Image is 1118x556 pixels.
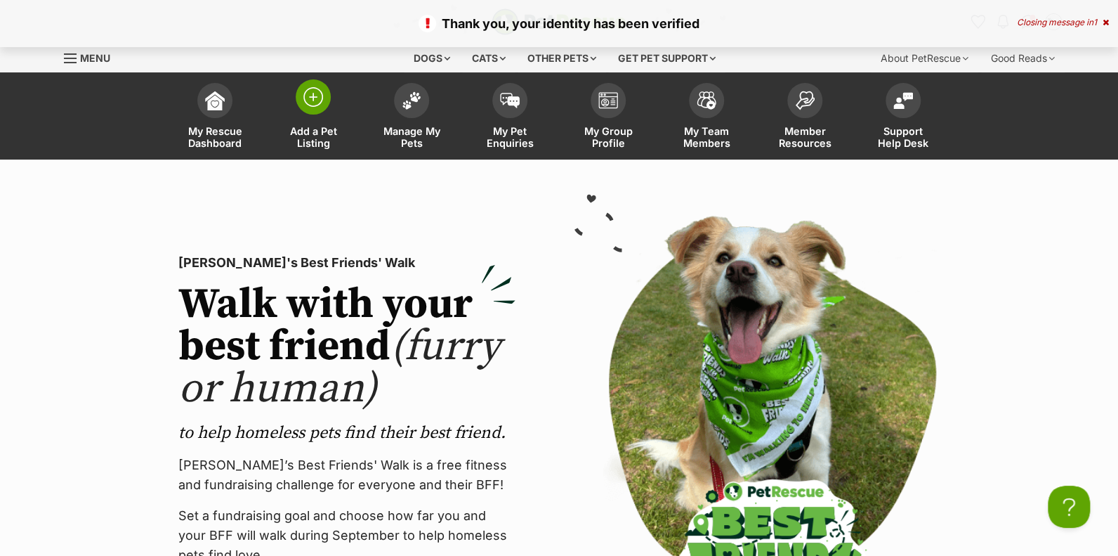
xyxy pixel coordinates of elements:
[854,76,952,160] a: Support Help Desk
[178,321,501,415] span: (furry or human)
[64,44,120,70] a: Menu
[166,76,264,160] a: My Rescue Dashboard
[773,125,836,149] span: Member Resources
[598,92,618,109] img: group-profile-icon-3fa3cf56718a62981997c0bc7e787c4b2cf8bcc04b72c1350f741eb67cf2f40e.svg
[461,76,559,160] a: My Pet Enquiries
[402,91,421,110] img: manage-my-pets-icon-02211641906a0b7f246fdf0571729dbe1e7629f14944591b6c1af311fb30b64b.svg
[183,125,246,149] span: My Rescue Dashboard
[1048,486,1090,528] iframe: Help Scout Beacon - Open
[362,76,461,160] a: Manage My Pets
[981,44,1065,72] div: Good Reads
[178,422,515,444] p: to help homeless pets find their best friend.
[872,125,935,149] span: Support Help Desk
[518,44,606,72] div: Other pets
[559,76,657,160] a: My Group Profile
[303,87,323,107] img: add-pet-listing-icon-0afa8454b4691262ce3f59096e99ab1cd57d4a30225e0717b998d2c9b9846f56.svg
[178,455,515,495] p: [PERSON_NAME]’s Best Friends' Walk is a free fitness and fundraising challenge for everyone and t...
[577,125,640,149] span: My Group Profile
[795,91,815,110] img: member-resources-icon-8e73f808a243e03378d46382f2149f9095a855e16c252ad45f914b54edf8863c.svg
[675,125,738,149] span: My Team Members
[80,52,110,64] span: Menu
[462,44,515,72] div: Cats
[893,92,913,109] img: help-desk-icon-fdf02630f3aa405de69fd3d07c3f3aa587a6932b1a1747fa1d2bba05be0121f9.svg
[205,91,225,110] img: dashboard-icon-eb2f2d2d3e046f16d808141f083e7271f6b2e854fb5c12c21221c1fb7104beca.svg
[178,284,515,410] h2: Walk with your best friend
[282,125,345,149] span: Add a Pet Listing
[871,44,978,72] div: About PetRescue
[608,44,725,72] div: Get pet support
[478,125,541,149] span: My Pet Enquiries
[404,44,460,72] div: Dogs
[657,76,756,160] a: My Team Members
[178,253,515,273] p: [PERSON_NAME]'s Best Friends' Walk
[697,91,716,110] img: team-members-icon-5396bd8760b3fe7c0b43da4ab00e1e3bb1a5d9ba89233759b79545d2d3fc5d0d.svg
[756,76,854,160] a: Member Resources
[264,76,362,160] a: Add a Pet Listing
[500,93,520,108] img: pet-enquiries-icon-7e3ad2cf08bfb03b45e93fb7055b45f3efa6380592205ae92323e6603595dc1f.svg
[380,125,443,149] span: Manage My Pets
